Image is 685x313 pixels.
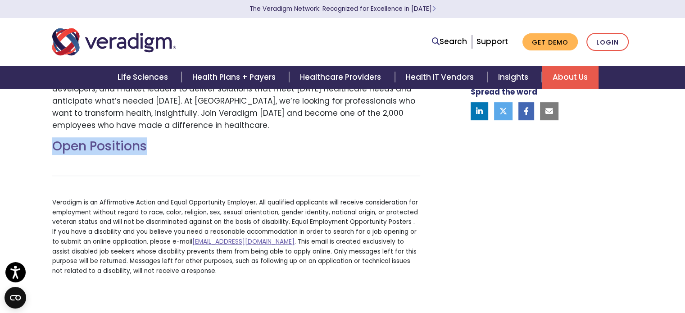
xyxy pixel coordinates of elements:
strong: Spread the word [471,86,537,97]
p: Join a passionate team of dedicated associates who work side-by-side with caregivers, developers,... [52,70,420,132]
a: Healthcare Providers [289,66,395,89]
img: Veradigm logo [52,27,176,57]
a: About Us [542,66,599,89]
a: Login [586,33,629,51]
button: Open CMP widget [5,287,26,308]
a: Get Demo [522,33,578,51]
a: Search [432,36,467,48]
a: [EMAIL_ADDRESS][DOMAIN_NAME] [192,237,295,246]
span: Learn More [432,5,436,13]
a: Life Sciences [107,66,181,89]
p: Veradigm is an Affirmative Action and Equal Opportunity Employer. All qualified applicants will r... [52,198,420,276]
h2: Open Positions [52,139,420,154]
a: Insights [487,66,542,89]
a: Health Plans + Payers [181,66,289,89]
a: Health IT Vendors [395,66,487,89]
a: Support [476,36,508,47]
a: The Veradigm Network: Recognized for Excellence in [DATE]Learn More [250,5,436,13]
